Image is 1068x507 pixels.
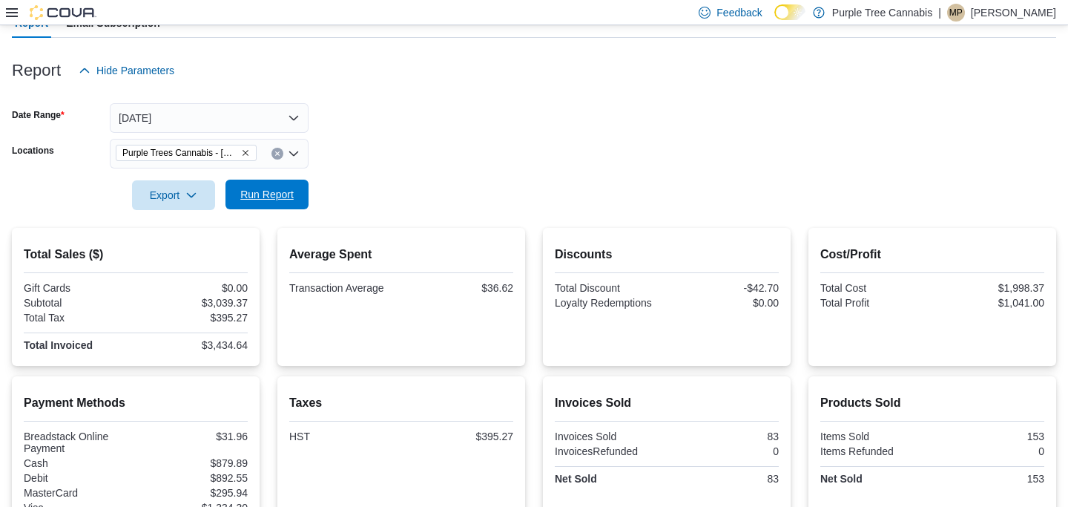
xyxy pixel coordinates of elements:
div: 83 [670,473,779,485]
h2: Discounts [555,246,779,264]
div: $879.89 [139,457,248,469]
div: $3,434.64 [139,339,248,351]
span: Export [141,180,206,210]
div: Gift Cards [24,282,133,294]
div: Total Discount [555,282,664,294]
div: $395.27 [404,431,513,442]
span: Dark Mode [774,20,775,21]
div: Invoices Sold [555,431,664,442]
p: | [938,4,941,22]
div: $31.96 [139,431,248,442]
div: $395.27 [139,312,248,324]
span: Feedback [716,5,762,20]
div: Debit [24,472,133,484]
input: Dark Mode [774,4,805,20]
div: Total Cost [820,282,929,294]
div: 153 [935,473,1044,485]
div: Cash [24,457,133,469]
div: 83 [670,431,779,442]
div: Transaction Average [289,282,398,294]
button: Clear input [271,148,283,160]
span: Purple Trees Cannabis - [GEOGRAPHIC_DATA] [122,145,238,160]
p: [PERSON_NAME] [971,4,1056,22]
button: Open list of options [288,148,300,160]
h2: Total Sales ($) [24,246,248,264]
div: HST [289,431,398,442]
div: MasterCard [24,487,133,499]
button: Run Report [225,180,309,209]
div: $0.00 [670,297,779,309]
div: Items Sold [820,431,929,442]
h2: Products Sold [820,394,1044,412]
div: 0 [935,445,1044,457]
h3: Report [12,62,61,79]
strong: Net Sold [820,473,863,485]
div: 153 [935,431,1044,442]
button: [DATE] [110,103,309,133]
p: Purple Tree Cannabis [832,4,932,22]
div: Matt Piotrowicz [947,4,965,22]
div: $0.00 [139,282,248,294]
strong: Net Sold [555,473,597,485]
div: $892.55 [139,472,248,484]
div: $3,039.37 [139,297,248,309]
div: $36.62 [404,282,513,294]
h2: Cost/Profit [820,246,1044,264]
h2: Average Spent [289,246,513,264]
h2: Payment Methods [24,394,248,412]
label: Date Range [12,109,65,121]
div: Total Profit [820,297,929,309]
h2: Invoices Sold [555,394,779,412]
span: Purple Trees Cannabis - Mississauga [116,145,257,161]
button: Remove Purple Trees Cannabis - Mississauga from selection in this group [241,148,250,157]
div: Loyalty Redemptions [555,297,664,309]
img: Cova [30,5,96,20]
span: Run Report [240,187,294,202]
div: Total Tax [24,312,133,324]
button: Hide Parameters [73,56,180,85]
div: $1,998.37 [935,282,1044,294]
div: InvoicesRefunded [555,445,664,457]
div: Items Refunded [820,445,929,457]
div: Breadstack Online Payment [24,431,133,454]
h2: Taxes [289,394,513,412]
div: -$42.70 [670,282,779,294]
div: 0 [670,445,779,457]
button: Export [132,180,215,210]
div: $1,041.00 [935,297,1044,309]
span: Hide Parameters [96,63,174,78]
span: MP [949,4,963,22]
div: $295.94 [139,487,248,499]
strong: Total Invoiced [24,339,93,351]
label: Locations [12,145,54,157]
div: Subtotal [24,297,133,309]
